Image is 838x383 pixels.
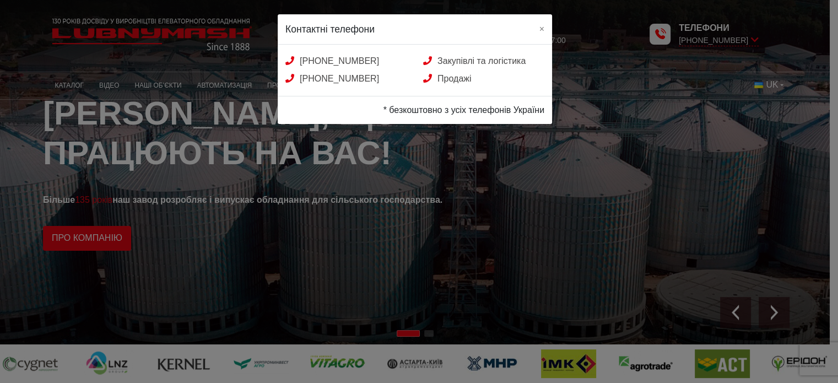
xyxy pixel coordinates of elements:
button: Close [532,14,552,43]
a: Закупівлі та логістика [423,56,526,66]
h5: Контактні телефони [285,22,375,36]
div: * безкоштовно з усіх телефонів України [278,96,552,124]
a: [PHONE_NUMBER] [285,56,379,66]
a: [PHONE_NUMBER] [285,74,379,83]
a: Продажі [423,74,471,83]
span: × [539,24,544,34]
